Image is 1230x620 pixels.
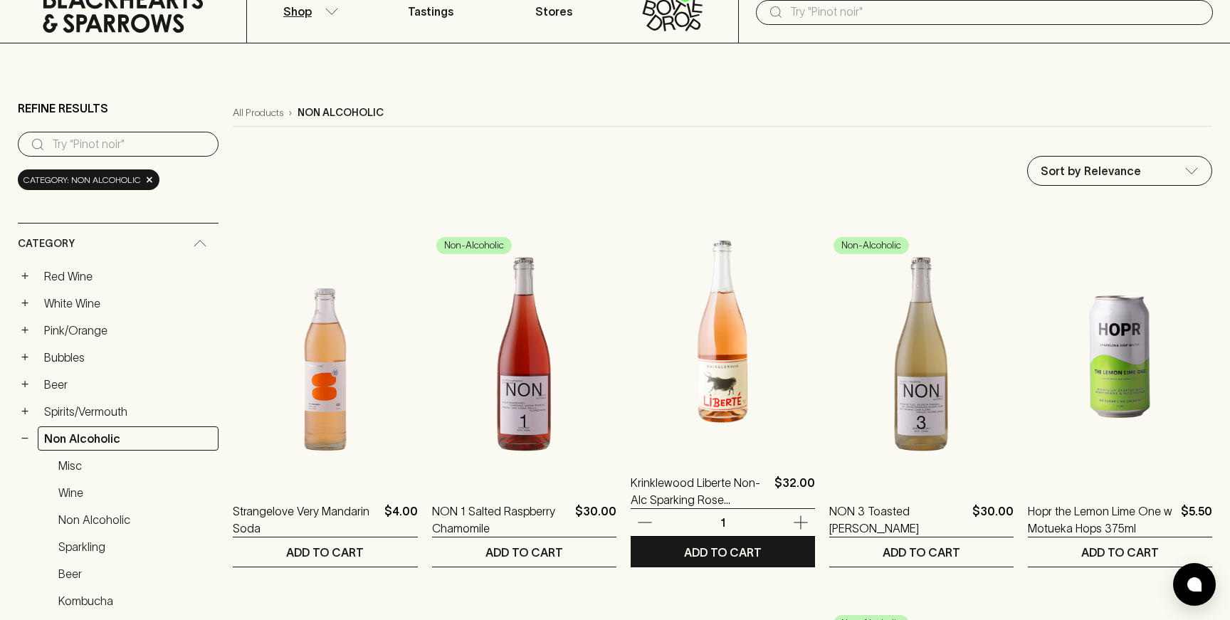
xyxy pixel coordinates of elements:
[283,3,312,20] p: Shop
[631,537,815,567] button: ADD TO CART
[38,291,219,315] a: White Wine
[705,515,740,530] p: 1
[233,503,378,537] a: Strangelove Very Mandarin Soda
[1181,503,1212,537] p: $5.50
[38,372,219,396] a: Beer
[18,323,32,337] button: +
[1028,157,1211,185] div: Sort by Relevance
[1081,544,1159,561] p: ADD TO CART
[52,562,219,586] a: Beer
[384,503,418,537] p: $4.00
[38,345,219,369] a: Bubbles
[408,3,453,20] p: Tastings
[52,589,219,613] a: Kombucha
[432,232,616,481] img: NON 1 Salted Raspberry Chamomile
[18,235,75,253] span: Category
[298,105,384,120] p: non alcoholic
[1028,232,1212,481] img: Hopr the Lemon Lime One w Motueka Hops 375ml
[432,503,569,537] a: NON 1 Salted Raspberry Chamomile
[1041,162,1141,179] p: Sort by Relevance
[432,537,616,567] button: ADD TO CART
[829,503,967,537] a: NON 3 Toasted [PERSON_NAME]
[38,264,219,288] a: Red Wine
[286,544,364,561] p: ADD TO CART
[38,399,219,424] a: Spirits/Vermouth
[18,224,219,264] div: Category
[18,350,32,364] button: +
[233,232,417,481] img: Strangelove Very Mandarin Soda
[631,474,769,508] a: Krinklewood Liberte Non-Alc Sparking Rose Mourvedre 2022
[52,535,219,559] a: Sparkling
[972,503,1014,537] p: $30.00
[631,204,815,453] img: Krinklewood Liberte Non-Alc Sparking Rose Mourvedre 2022
[883,544,960,561] p: ADD TO CART
[233,105,283,120] a: All Products
[774,474,815,508] p: $32.00
[289,105,292,120] p: ›
[18,296,32,310] button: +
[485,544,563,561] p: ADD TO CART
[52,480,219,505] a: Wine
[535,3,572,20] p: Stores
[790,1,1202,23] input: Try "Pinot noir"
[18,431,32,446] button: −
[233,537,417,567] button: ADD TO CART
[829,232,1014,481] img: NON 3 Toasted Cinnamon Yuzu
[52,133,207,156] input: Try “Pinot noir”
[1028,537,1212,567] button: ADD TO CART
[52,508,219,532] a: Non Alcoholic
[52,453,219,478] a: Misc
[575,503,616,537] p: $30.00
[18,377,32,392] button: +
[38,318,219,342] a: Pink/Orange
[18,404,32,419] button: +
[38,426,219,451] a: Non Alcoholic
[684,544,762,561] p: ADD TO CART
[18,269,32,283] button: +
[1028,503,1175,537] a: Hopr the Lemon Lime One w Motueka Hops 375ml
[23,173,141,187] span: Category: non alcoholic
[18,100,108,117] p: Refine Results
[145,172,154,187] span: ×
[1187,577,1202,592] img: bubble-icon
[829,537,1014,567] button: ADD TO CART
